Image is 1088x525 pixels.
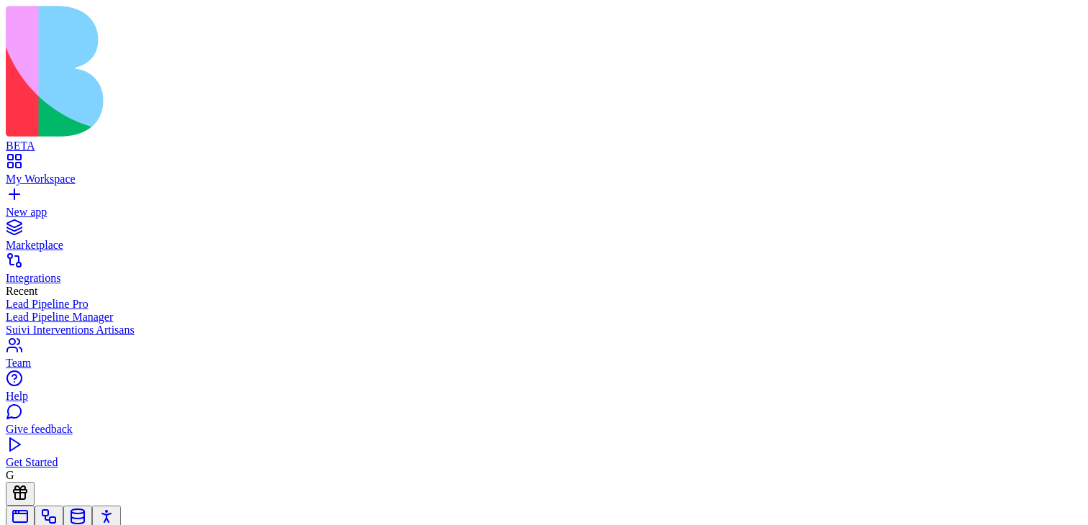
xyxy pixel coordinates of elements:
[6,377,1082,403] a: Help
[6,285,37,297] span: Recent
[6,239,1082,252] div: Marketplace
[6,423,1082,436] div: Give feedback
[6,469,14,481] span: G
[6,272,1082,285] div: Integrations
[6,298,1082,311] a: Lead Pipeline Pro
[6,357,1082,370] div: Team
[6,160,1082,186] a: My Workspace
[6,311,1082,324] a: Lead Pipeline Manager
[6,140,1082,152] div: BETA
[6,6,584,137] img: logo
[6,226,1082,252] a: Marketplace
[6,390,1082,403] div: Help
[6,443,1082,469] a: Get Started
[6,206,1082,219] div: New app
[6,410,1082,436] a: Give feedback
[6,344,1082,370] a: Team
[6,173,1082,186] div: My Workspace
[6,259,1082,285] a: Integrations
[6,127,1082,152] a: BETA
[6,193,1082,219] a: New app
[6,324,1082,337] a: Suivi Interventions Artisans
[6,456,1082,469] div: Get Started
